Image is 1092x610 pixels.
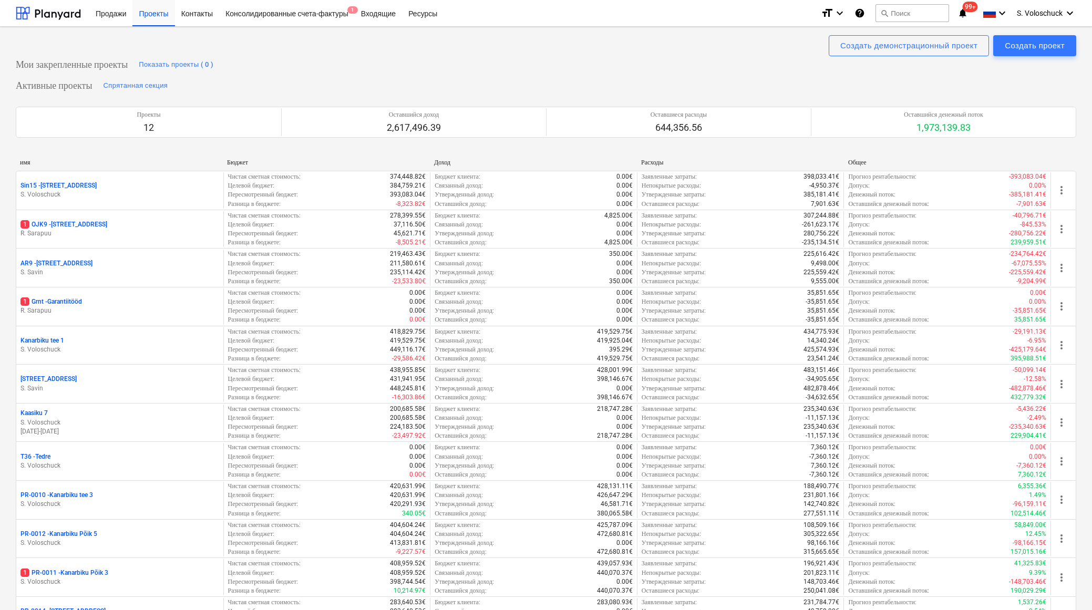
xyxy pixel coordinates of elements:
p: S. Voloschuck [20,461,219,470]
i: notifications [957,7,968,19]
p: Денежный поток : [848,190,895,199]
p: Пересмотренный бюджет : [228,268,298,277]
p: Kaasiku 7 [20,409,48,418]
p: 419,529.75€ [390,336,426,345]
p: Оставшийся денежный поток : [848,200,929,209]
p: -11,157.13€ [806,413,839,422]
p: Допуск : [848,259,870,268]
p: [STREET_ADDRESS] [20,375,77,384]
p: -34,905.65€ [806,375,839,384]
p: Целевой бюджет : [228,259,275,268]
p: Утвержденный доход : [435,306,494,315]
i: keyboard_arrow_down [996,7,1008,19]
div: PR-0010 -Kanarbiku tee 3S. Voloschuck [20,491,219,509]
p: T36 - Tedre [20,452,50,461]
p: Связанный доход : [435,181,483,190]
p: Денежный поток : [848,384,895,393]
p: 0.00€ [616,422,633,431]
p: Заявленные затраты : [642,405,697,413]
p: Целевой бюджет : [228,336,275,345]
p: 45,621.71€ [394,229,426,238]
p: -234,764.42€ [1009,250,1046,259]
p: S. Savin [20,384,219,393]
p: Допуск : [848,413,870,422]
div: Доход [434,159,633,167]
p: 0.00€ [409,315,426,324]
p: Непокрытые расходы : [642,297,701,306]
p: -16,303.86€ [392,393,426,402]
p: -7,901.63€ [1016,200,1046,209]
p: -482,878.46€ [1009,384,1046,393]
p: Утвержденные затраты : [642,190,706,199]
p: Оставшийся денежный поток : [848,354,929,363]
p: Денежный поток : [848,306,895,315]
div: [STREET_ADDRESS]S. Savin [20,375,219,392]
p: 0.00% [1029,297,1046,306]
span: more_vert [1055,223,1068,235]
p: -261,623.17€ [802,220,839,229]
p: Бюджет клиента : [435,211,480,220]
p: 0.00€ [616,297,633,306]
p: 350.00€ [609,277,633,286]
p: Утвержденный доход : [435,268,494,277]
span: 1 [20,297,29,306]
span: more_vert [1055,262,1068,274]
p: -9,204.99€ [1016,277,1046,286]
p: Чистая сметная стоимость : [228,172,301,181]
p: S. Voloschuck [20,577,219,586]
p: -35,851.65€ [806,297,839,306]
p: Бюджет клиента : [435,172,480,181]
p: 224,183.50€ [390,422,426,431]
p: 4,825.00€ [604,238,633,247]
p: S. Voloschuck [20,418,219,427]
i: keyboard_arrow_down [833,7,846,19]
p: -29,191.13€ [1013,327,1046,336]
p: 0.00€ [616,229,633,238]
p: 235,114.42€ [390,268,426,277]
p: Оставшиеся расходы : [642,238,699,247]
p: 434,775.93€ [803,327,839,336]
p: Утвержденные затраты : [642,384,706,393]
p: -34,632.65€ [806,393,839,402]
p: 0.00€ [616,220,633,229]
p: 0.00€ [616,172,633,181]
p: Бюджет клиента : [435,250,480,259]
p: 374,448.82€ [390,172,426,181]
p: Оставшийся доход : [435,354,486,363]
p: 0.00€ [616,259,633,268]
p: 0.00€ [616,181,633,190]
span: search [880,9,889,17]
p: Заявленные затраты : [642,172,697,181]
p: Чистая сметная стоимость : [228,211,301,220]
p: 432,779.32€ [1011,393,1046,402]
p: PR-0010 - Kanarbiku tee 3 [20,491,93,500]
p: -8,323.82€ [396,200,426,209]
p: Прогноз рентабельности : [848,288,916,297]
p: Целевой бюджет : [228,220,275,229]
p: 438,955.85€ [390,366,426,375]
p: 0.00% [1029,181,1046,190]
p: 35,851.65€ [807,288,839,297]
p: -425,179.64€ [1009,345,1046,354]
p: Бюджет клиента : [435,366,480,375]
div: Спрятанная секция [104,80,168,92]
p: Чистая сметная стоимость : [228,327,301,336]
p: -50,099.14€ [1013,366,1046,375]
span: more_vert [1055,378,1068,390]
p: 2,617,496.39 [387,121,441,134]
p: Чистая сметная стоимость : [228,250,301,259]
p: Утвержденные затраты : [642,268,706,277]
span: more_vert [1055,532,1068,545]
p: Денежный поток : [848,345,895,354]
p: Оставшиеся расходы : [642,277,699,286]
p: Оставшиеся расходы : [642,200,699,209]
p: -23,533.80€ [392,277,426,286]
p: 0.00€ [616,413,633,422]
p: Разница в бюджете : [228,354,281,363]
div: PR-0012 -Kanarbiku Põik 5S. Voloschuck [20,530,219,547]
p: -225,559.42€ [1009,268,1046,277]
p: Допуск : [848,375,870,384]
p: Непокрытые расходы : [642,181,701,190]
div: Sin15 -[STREET_ADDRESS]S. Voloschuck [20,181,219,199]
p: Заявленные затраты : [642,327,697,336]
